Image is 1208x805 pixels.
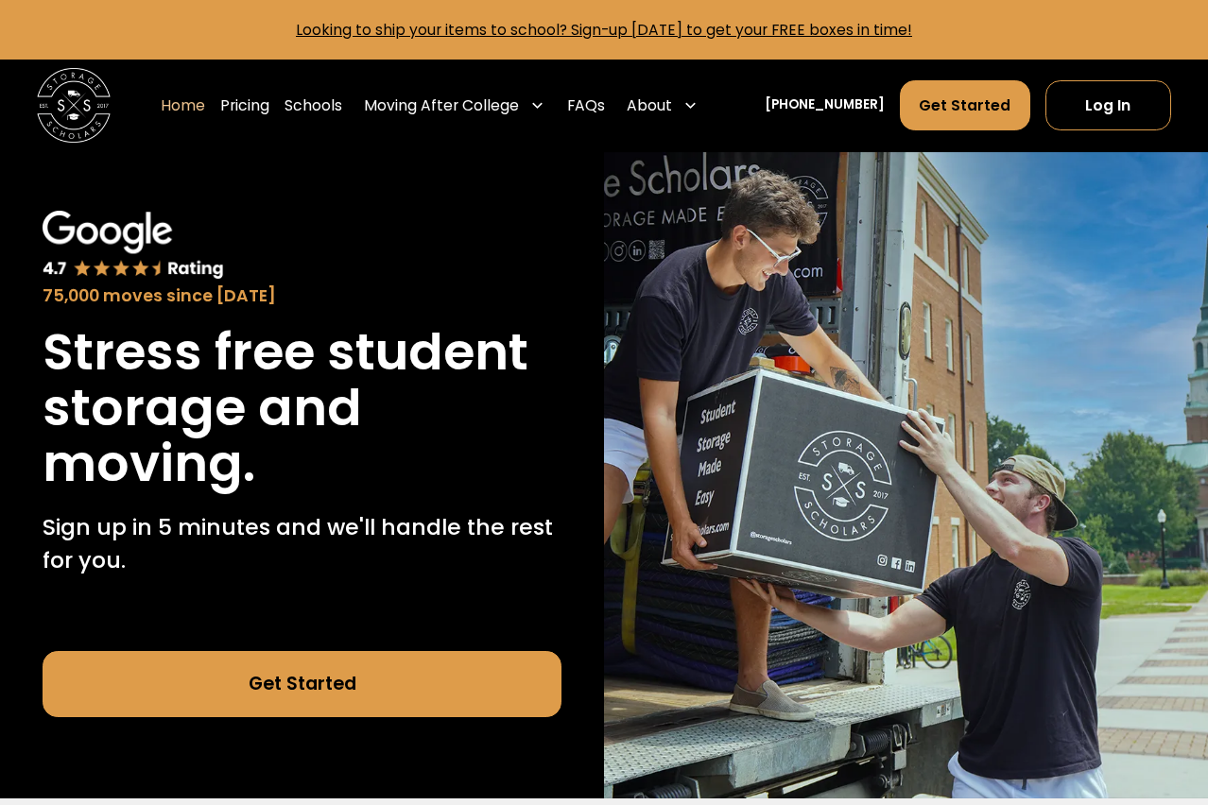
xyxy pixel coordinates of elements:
div: Moving After College [364,94,519,116]
a: Looking to ship your items to school? Sign-up [DATE] to get your FREE boxes in time! [296,20,912,40]
a: Schools [285,79,342,131]
a: Log In [1045,80,1171,130]
img: Storage Scholars makes moving and storage easy. [604,152,1208,799]
p: Sign up in 5 minutes and we'll handle the rest for you. [43,510,561,577]
div: 75,000 moves since [DATE] [43,283,561,308]
div: About [627,94,672,116]
a: Get Started [900,80,1030,130]
h1: Stress free student storage and moving. [43,324,561,492]
a: Get Started [43,651,561,718]
img: Storage Scholars main logo [37,68,111,142]
a: FAQs [567,79,605,131]
a: [PHONE_NUMBER] [765,95,885,115]
img: Google 4.7 star rating [43,211,224,280]
a: Pricing [220,79,269,131]
a: Home [161,79,205,131]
